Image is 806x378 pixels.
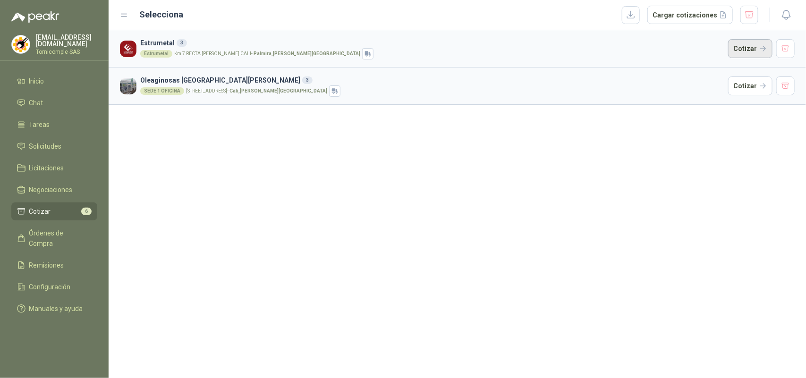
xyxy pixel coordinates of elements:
h3: Estrumetal [140,38,724,48]
a: Negociaciones [11,181,97,199]
h3: Oleaginosas [GEOGRAPHIC_DATA][PERSON_NAME] [140,75,724,85]
p: [EMAIL_ADDRESS][DOMAIN_NAME] [36,34,97,47]
div: 3 [177,39,187,47]
div: 3 [302,76,313,84]
div: Estrumetal [140,50,172,58]
span: 6 [81,208,92,215]
a: Configuración [11,278,97,296]
span: Manuales y ayuda [29,303,83,314]
button: Cotizar [728,76,772,95]
img: Company Logo [12,35,30,53]
strong: Palmira , [PERSON_NAME][GEOGRAPHIC_DATA] [254,51,360,56]
span: Inicio [29,76,44,86]
img: Company Logo [120,78,136,94]
span: Cotizar [29,206,51,217]
span: Chat [29,98,43,108]
p: Tornicomple SAS [36,49,97,55]
button: Cargar cotizaciones [647,6,733,25]
span: Configuración [29,282,71,292]
a: Remisiones [11,256,97,274]
button: Cotizar [728,39,772,58]
a: Inicio [11,72,97,90]
img: Logo peakr [11,11,59,23]
span: Tareas [29,119,50,130]
span: Negociaciones [29,185,73,195]
strong: Cali , [PERSON_NAME][GEOGRAPHIC_DATA] [229,88,327,93]
a: Solicitudes [11,137,97,155]
a: Cotizar6 [11,202,97,220]
img: Company Logo [120,41,136,57]
span: Órdenes de Compra [29,228,88,249]
a: Tareas [11,116,97,134]
h2: Selecciona [140,8,184,21]
span: Licitaciones [29,163,64,173]
span: Solicitudes [29,141,62,151]
p: Km 7 RECTA [PERSON_NAME] CALI - [174,51,360,56]
a: Licitaciones [11,159,97,177]
div: SEDE 1 OFICINA [140,87,184,95]
a: Órdenes de Compra [11,224,97,252]
span: Remisiones [29,260,64,270]
a: Manuales y ayuda [11,300,97,318]
p: [STREET_ADDRESS] - [186,89,327,93]
a: Chat [11,94,97,112]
